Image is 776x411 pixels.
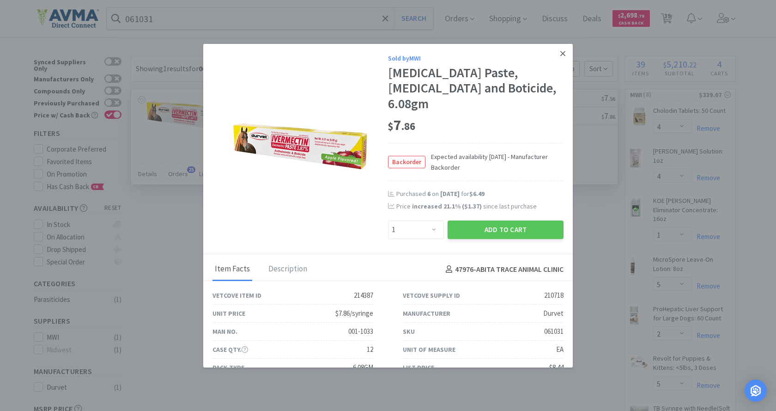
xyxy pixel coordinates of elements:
[353,362,373,373] div: 6.08GM
[212,290,261,301] div: Vetcove Item ID
[396,190,564,199] div: Purchased on for
[442,264,564,276] h4: 47976 - ABITA TRACE ANIMAL CLINIC
[266,258,309,281] div: Description
[348,326,373,337] div: 001-1033
[403,326,415,337] div: SKU
[469,190,485,198] span: $6.49
[212,308,245,319] div: Unit Price
[556,344,564,355] div: EA
[388,65,564,112] div: [MEDICAL_DATA] Paste, [MEDICAL_DATA] and Boticide, 6.08gm
[335,308,373,319] div: $7.86/syringe
[388,120,394,133] span: $
[403,290,460,301] div: Vetcove Supply ID
[745,380,767,402] div: Open Intercom Messenger
[464,202,479,210] span: $1.37
[425,152,564,172] span: Expected availability [DATE] - Manufacturer Backorder
[543,308,564,319] div: Durvet
[354,290,373,301] div: 214387
[401,120,415,133] span: . 86
[403,308,450,319] div: Manufacturer
[231,119,370,172] img: 8f7cce17d5334774a59d7657843651a5_210718.png
[212,344,248,355] div: Case Qty.
[396,201,564,211] div: Price since last purchase
[440,190,460,198] span: [DATE]
[544,326,564,337] div: 061031
[549,362,564,373] div: $8.44
[427,190,430,198] span: 6
[388,53,564,63] div: Sold by MWI
[544,290,564,301] div: 210718
[212,258,252,281] div: Item Facts
[212,362,244,373] div: Pack Type
[403,344,455,355] div: Unit of Measure
[388,156,425,168] span: Backorder
[212,326,237,337] div: Man No.
[448,221,564,239] button: Add to Cart
[412,202,482,210] span: increased 21.1 % ( )
[367,344,373,355] div: 12
[388,116,415,134] span: 7
[403,362,434,373] div: List Price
